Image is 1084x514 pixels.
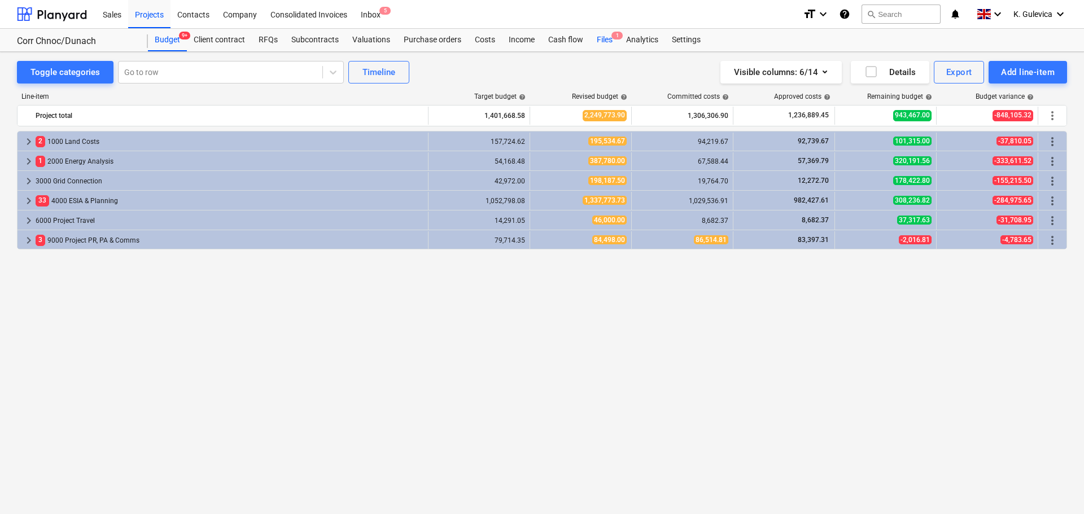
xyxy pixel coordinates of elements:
[774,93,831,100] div: Approved costs
[17,93,429,100] div: Line-item
[590,29,619,51] a: Files1
[1028,460,1084,514] iframe: Chat Widget
[993,196,1033,205] span: -284,975.65
[993,156,1033,165] span: -333,611.52
[797,137,830,145] span: 92,739.67
[187,29,252,51] a: Client contract
[893,196,932,205] span: 308,236.82
[816,7,830,21] i: keyboard_arrow_down
[923,94,932,100] span: help
[934,61,985,84] button: Export
[867,10,876,19] span: search
[583,196,627,205] span: 1,337,773.73
[803,7,816,21] i: format_size
[720,61,842,84] button: Visible columns:6/14
[862,5,941,24] button: Search
[989,61,1067,84] button: Add line-item
[588,176,627,185] span: 198,187.50
[801,216,830,224] span: 8,682.37
[474,93,526,100] div: Target budget
[636,138,728,146] div: 94,219.67
[864,65,916,80] div: Details
[502,29,541,51] div: Income
[1046,174,1059,188] span: More actions
[433,177,525,185] div: 42,972.00
[636,197,728,205] div: 1,029,536.91
[1046,214,1059,227] span: More actions
[36,107,423,125] div: Project total
[22,194,36,208] span: keyboard_arrow_right
[976,93,1034,100] div: Budget variance
[694,235,728,244] span: 86,514.81
[797,177,830,184] span: 12,272.70
[839,7,850,21] i: Knowledge base
[893,110,932,121] span: 943,467.00
[996,216,1033,225] span: -31,708.95
[893,176,932,185] span: 178,422.80
[893,156,932,165] span: 320,191.56
[22,214,36,227] span: keyboard_arrow_right
[793,196,830,204] span: 982,427.61
[899,235,932,244] span: -2,016.81
[17,36,134,47] div: Corr Chnoc/Dunach
[468,29,502,51] a: Costs
[592,216,627,225] span: 46,000.00
[433,138,525,146] div: 157,724.62
[1000,235,1033,244] span: -4,783.65
[867,93,932,100] div: Remaining budget
[893,137,932,146] span: 101,315.00
[991,7,1004,21] i: keyboard_arrow_down
[665,29,707,51] a: Settings
[36,195,49,206] span: 33
[946,65,972,80] div: Export
[572,93,627,100] div: Revised budget
[636,217,728,225] div: 8,682.37
[821,94,831,100] span: help
[36,156,45,166] span: 1
[22,234,36,247] span: keyboard_arrow_right
[583,110,627,121] span: 2,249,773.90
[734,65,828,80] div: Visible columns : 6/14
[592,235,627,244] span: 84,498.00
[36,212,423,230] div: 6000 Project Travel
[636,107,728,125] div: 1,306,306.90
[17,61,113,84] button: Toggle categories
[1046,109,1059,122] span: More actions
[851,61,929,84] button: Details
[797,236,830,244] span: 83,397.31
[179,32,190,39] span: 9+
[996,137,1033,146] span: -37,810.05
[397,29,468,51] a: Purchase orders
[22,174,36,188] span: keyboard_arrow_right
[1046,194,1059,208] span: More actions
[433,107,525,125] div: 1,401,668.58
[1054,7,1067,21] i: keyboard_arrow_down
[36,136,45,147] span: 2
[897,216,932,225] span: 37,317.63
[36,172,423,190] div: 3000 Grid Connection
[590,29,619,51] div: Files
[993,176,1033,185] span: -155,215.50
[541,29,590,51] div: Cash flow
[362,65,395,80] div: Timeline
[636,177,728,185] div: 19,764.70
[720,94,729,100] span: help
[433,217,525,225] div: 14,291.05
[787,111,830,120] span: 1,236,889.45
[346,29,397,51] div: Valuations
[285,29,346,51] a: Subcontracts
[22,135,36,148] span: keyboard_arrow_right
[667,93,729,100] div: Committed costs
[619,29,665,51] a: Analytics
[433,236,525,244] div: 79,714.35
[993,110,1033,121] span: -848,105.32
[36,231,423,249] div: 9000 Project PR, PA & Comms
[1025,94,1034,100] span: help
[1046,234,1059,247] span: More actions
[148,29,187,51] a: Budget9+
